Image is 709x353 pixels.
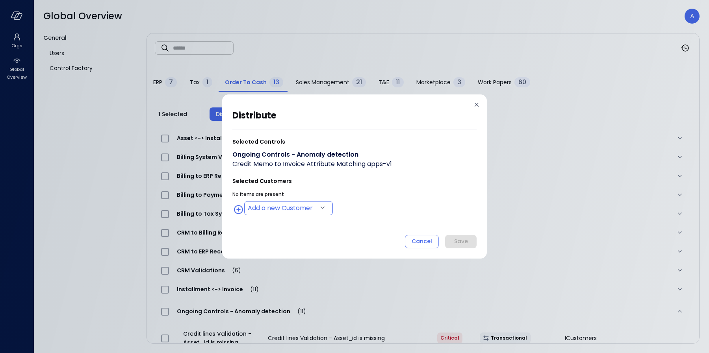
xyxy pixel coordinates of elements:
[232,159,392,169] span: Credit Memo to Invoice Attribute Matching apps-v1
[405,235,439,248] button: Cancel
[232,150,358,159] span: Ongoing Controls - Anomaly detection
[232,177,477,185] span: Selected Customers
[412,237,432,246] div: Cancel
[248,203,313,213] span: Add a new Customer
[232,109,469,129] h2: distribute
[232,191,284,198] span: No items are present
[232,137,477,146] span: Selected Controls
